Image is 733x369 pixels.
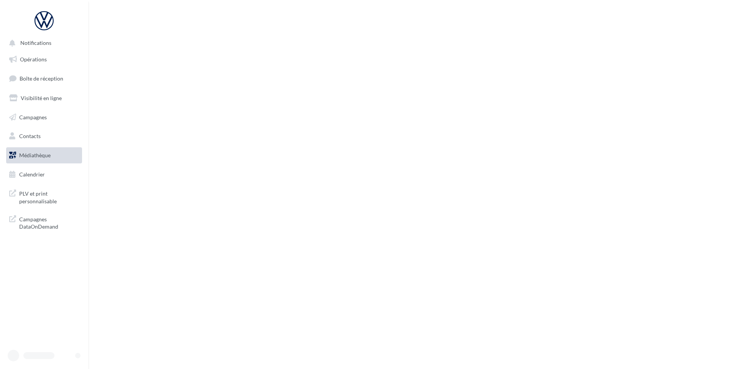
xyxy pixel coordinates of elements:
[19,171,45,178] span: Calendrier
[5,90,84,106] a: Visibilité en ligne
[5,166,84,183] a: Calendrier
[5,211,84,234] a: Campagnes DataOnDemand
[5,147,84,163] a: Médiathèque
[5,70,84,87] a: Boîte de réception
[19,133,41,139] span: Contacts
[5,109,84,125] a: Campagnes
[5,128,84,144] a: Contacts
[5,185,84,208] a: PLV et print personnalisable
[5,51,84,68] a: Opérations
[20,40,51,46] span: Notifications
[19,188,79,205] span: PLV et print personnalisable
[21,95,62,101] span: Visibilité en ligne
[19,214,79,231] span: Campagnes DataOnDemand
[20,56,47,63] span: Opérations
[19,114,47,120] span: Campagnes
[20,75,63,82] span: Boîte de réception
[19,152,51,158] span: Médiathèque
